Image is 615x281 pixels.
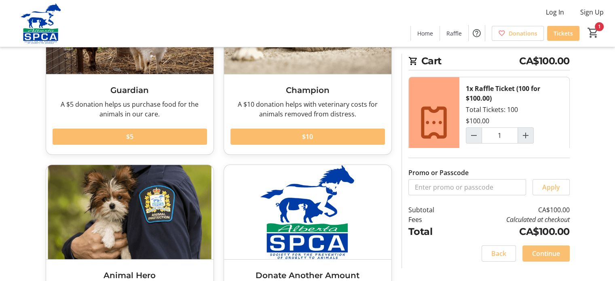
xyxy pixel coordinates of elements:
button: Cart [586,25,600,40]
span: Raffle [446,29,462,38]
button: Increment by one [518,128,533,143]
button: Sign Up [574,6,610,19]
button: Help [469,25,485,41]
span: Apply [542,182,560,192]
span: $5 [126,132,133,142]
td: CA$100.00 [455,205,569,215]
span: $10 [302,132,313,142]
button: $10 [230,129,385,145]
img: Donate Another Amount [224,165,391,259]
span: Continue [532,249,560,258]
button: Decrement by one [466,128,482,143]
span: Tickets [554,29,573,38]
h2: Cart [408,54,570,70]
div: 1x Raffle Ticket (100 for $100.00) [466,84,563,103]
button: Apply [533,179,570,195]
a: Tickets [547,26,579,41]
td: Total [408,224,455,239]
div: Total Tickets: 100 [459,77,569,168]
input: Enter promo or passcode [408,179,526,195]
span: Back [491,249,506,258]
a: Home [411,26,440,41]
div: $100.00 [466,116,489,126]
a: Raffle [440,26,468,41]
img: Animal Hero [46,165,213,259]
input: Raffle Ticket (100 for $100.00) Quantity [482,127,518,144]
span: Sign Up [580,7,604,17]
label: Promo or Passcode [408,168,469,177]
button: $5 [53,129,207,145]
button: Remove [466,145,510,161]
button: Back [482,245,516,262]
span: Donations [509,29,537,38]
button: Log In [539,6,571,19]
td: CA$100.00 [455,224,569,239]
td: Calculated at checkout [455,215,569,224]
span: Log In [546,7,564,17]
button: Continue [522,245,570,262]
div: A $5 donation helps us purchase food for the animals in our care. [53,99,207,119]
span: Home [417,29,433,38]
td: Subtotal [408,205,455,215]
div: A $10 donation helps with veterinary costs for animals removed from distress. [230,99,385,119]
td: Fees [408,215,455,224]
img: Alberta SPCA's Logo [5,3,77,44]
span: CA$100.00 [519,54,570,68]
h3: Champion [230,84,385,96]
a: Donations [492,26,544,41]
h3: Guardian [53,84,207,96]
